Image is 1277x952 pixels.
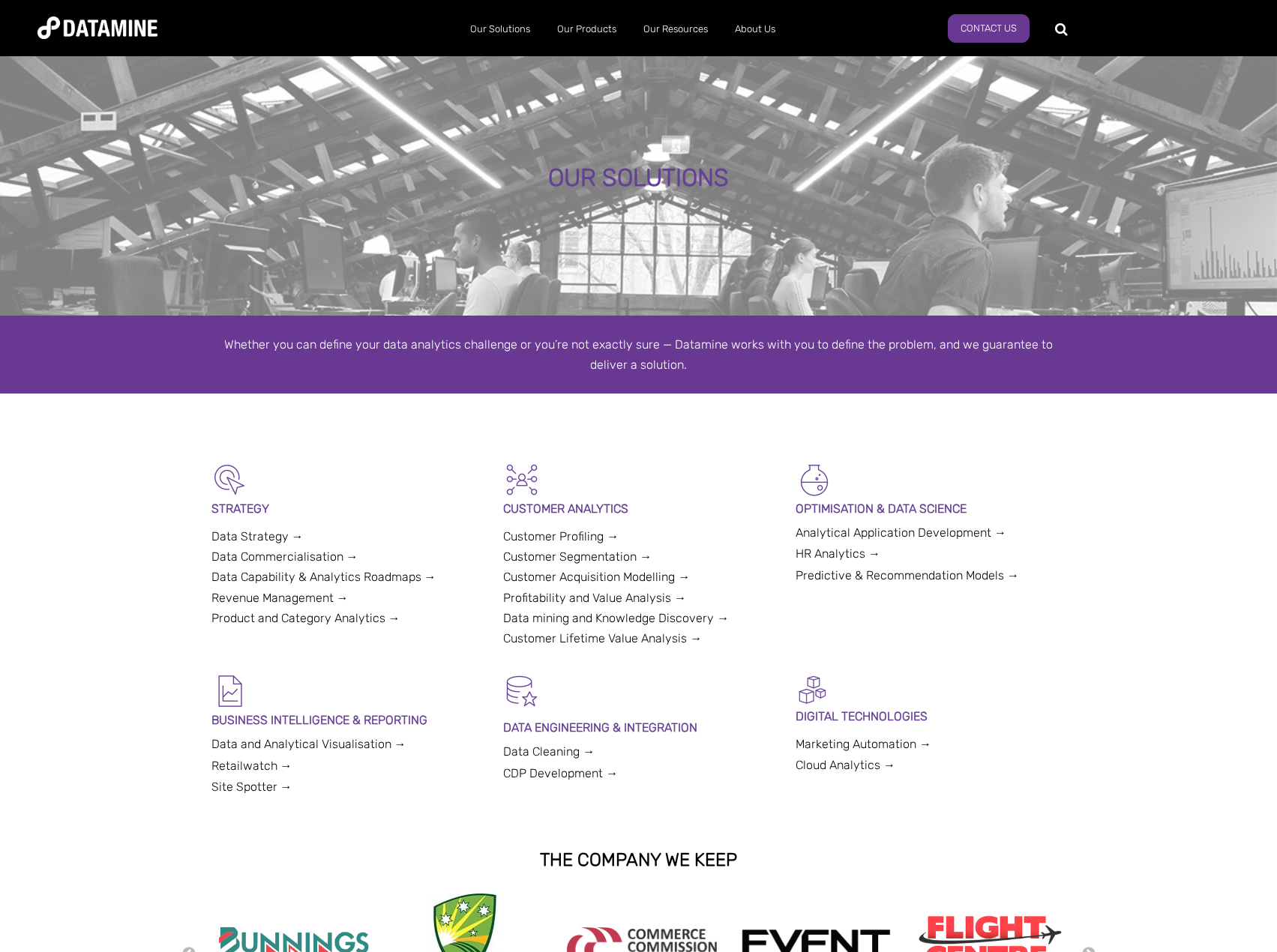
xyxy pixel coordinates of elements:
a: Customer Segmentation → [503,549,652,564]
div: OUR SOLUTIONS [147,165,1130,192]
p: STRATEGY [211,498,482,519]
strong: THE COMPANY WE KEEP [540,849,737,870]
a: Customer Profiling → [503,529,619,543]
a: Analytical Application Development → [796,525,1006,540]
a: Cloud Analytics → [796,758,895,772]
a: CDP Development → [503,766,618,780]
p: CUSTOMER ANALYTICS [503,498,774,519]
a: Data and Analytical Visualisation → [211,737,406,751]
a: Profitability and Value Analysis → [503,591,686,605]
img: Customer Analytics [503,461,541,498]
a: Data Cleaning → [503,744,595,759]
img: BI & Reporting [211,672,249,710]
p: DIGITAL TECHNOLOGIES [796,706,1066,726]
a: Predictive & Recommendation Models → [796,568,1019,582]
a: Customer Acquisition Modelling → [503,570,690,584]
img: Optimisation & Data Science [796,461,833,498]
div: Whether you can define your data analytics challenge or you’re not exactly sure — Datamine works ... [211,334,1066,375]
a: Data Capability & Analytics Roadmaps → [211,570,436,584]
a: Customer Lifetime Value Analysis → [503,631,702,645]
img: Datamine [37,16,157,39]
img: Strategy-1 [211,461,249,498]
a: Marketing Automation → [796,737,931,751]
p: OPTIMISATION & DATA SCIENCE [796,498,1066,519]
a: Retailwatch → [211,759,292,773]
a: Data Commercialisation → [211,549,358,564]
img: Digital Activation [796,672,829,706]
a: Our Solutions [457,10,544,49]
p: DATA ENGINEERING & INTEGRATION [503,717,774,738]
a: Our Resources [630,10,721,49]
a: Revenue Management → [211,591,349,605]
a: About Us [721,10,789,49]
a: Contact us [948,14,1030,43]
a: Product and Category Analytics → [211,611,400,625]
a: HR Analytics → [796,546,880,561]
a: Our Products [544,10,630,49]
a: Data Strategy → [211,529,304,543]
p: BUSINESS INTELLIGENCE & REPORTING [211,710,482,730]
a: Data mining and Knowledge Discovery → [503,611,729,625]
img: Data Hygiene [503,672,541,710]
a: Site Spotter → [211,780,292,794]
